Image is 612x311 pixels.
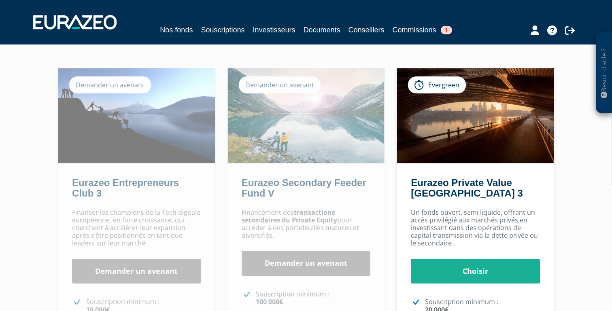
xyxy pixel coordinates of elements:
a: Investisseurs [253,24,295,36]
img: Eurazeo Private Value Europe 3 [397,68,554,163]
a: Eurazeo Secondary Feeder Fund V [242,177,366,199]
a: Demander un avenant [72,259,201,284]
img: Eurazeo Entrepreneurs Club 3 [58,68,215,163]
a: Commissions1 [393,24,452,36]
a: Eurazeo Entrepreneurs Club 3 [72,177,179,199]
p: Souscription minimum : [256,290,371,306]
span: 1 [441,26,452,34]
img: 1732889491-logotype_eurazeo_blanc_rvb.png [33,15,117,30]
div: Demander un avenant [69,76,151,93]
p: Besoin d'aide ? [599,37,609,110]
strong: 100 000€ [256,297,283,306]
p: Un fonds ouvert, semi liquide, offrant un accès privilégié aux marchés privés en investissant dan... [411,209,540,248]
div: Evergreen [408,76,466,93]
a: Eurazeo Private Value [GEOGRAPHIC_DATA] 3 [411,177,523,199]
a: Demander un avenant [242,251,371,276]
div: Demander un avenant [239,76,321,93]
strong: transactions secondaires du Private Equity [242,208,337,224]
a: Choisir [411,259,540,284]
a: Nos fonds [160,24,193,37]
a: Conseillers [348,24,385,36]
p: Financer les champions de la Tech digitale européenne, en forte croissance, qui cherchent à accél... [72,209,201,248]
img: Eurazeo Secondary Feeder Fund V [228,68,385,163]
p: Financement des pour accéder à des portefeuilles matures et diversifiés. [242,209,371,240]
a: Souscriptions [201,24,244,36]
a: Documents [304,24,340,36]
